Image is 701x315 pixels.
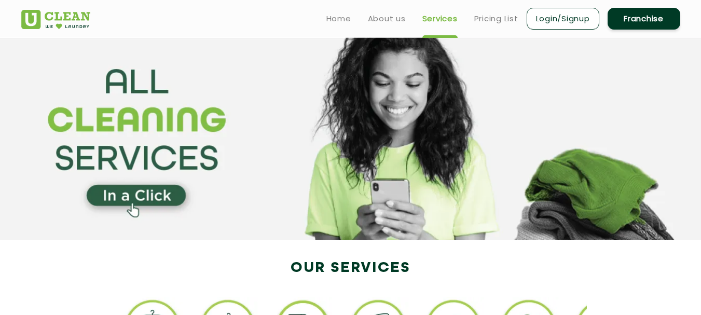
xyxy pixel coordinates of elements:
a: Services [422,12,458,25]
a: Franchise [608,8,680,30]
a: Home [326,12,351,25]
a: Login/Signup [527,8,599,30]
a: About us [368,12,406,25]
img: UClean Laundry and Dry Cleaning [21,10,90,29]
a: Pricing List [474,12,518,25]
